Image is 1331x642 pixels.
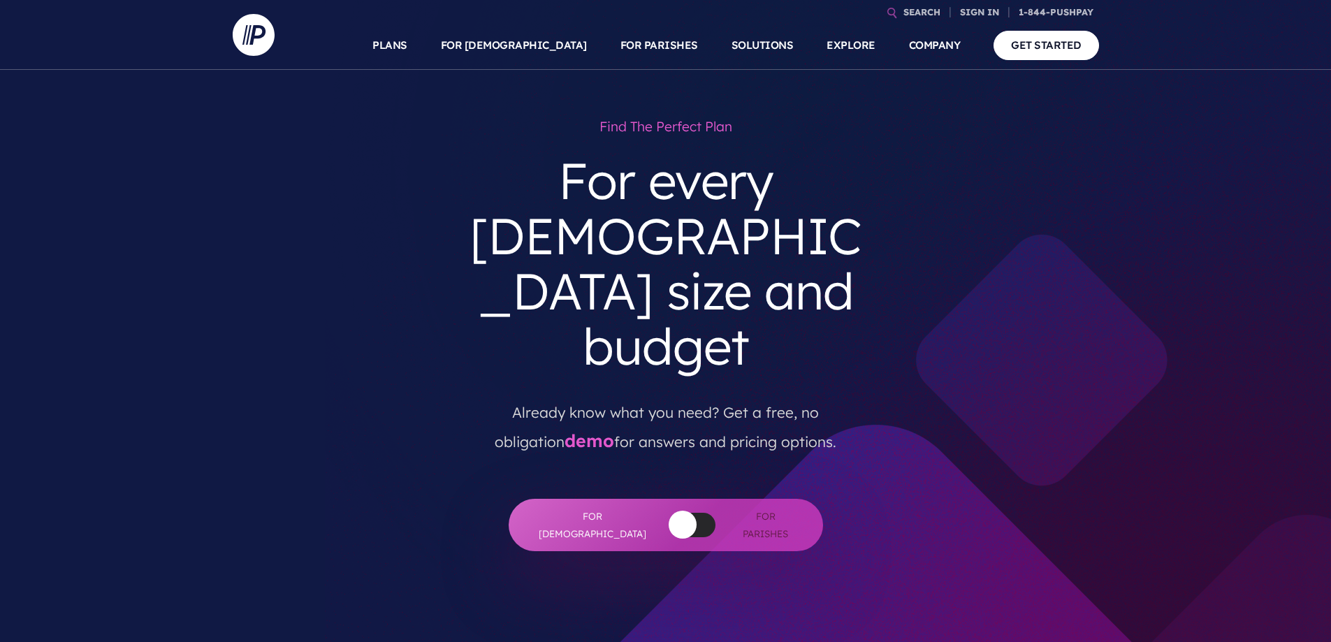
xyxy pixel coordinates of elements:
[620,21,698,70] a: FOR PARISHES
[827,21,875,70] a: EXPLORE
[455,142,877,386] h3: For every [DEMOGRAPHIC_DATA] size and budget
[537,508,648,542] span: For [DEMOGRAPHIC_DATA]
[465,386,866,457] p: Already know what you need? Get a free, no obligation for answers and pricing options.
[732,21,794,70] a: SOLUTIONS
[994,31,1099,59] a: GET STARTED
[565,430,614,451] a: demo
[441,21,587,70] a: FOR [DEMOGRAPHIC_DATA]
[455,112,877,142] h1: Find the perfect plan
[736,508,795,542] span: For Parishes
[909,21,961,70] a: COMPANY
[372,21,407,70] a: PLANS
